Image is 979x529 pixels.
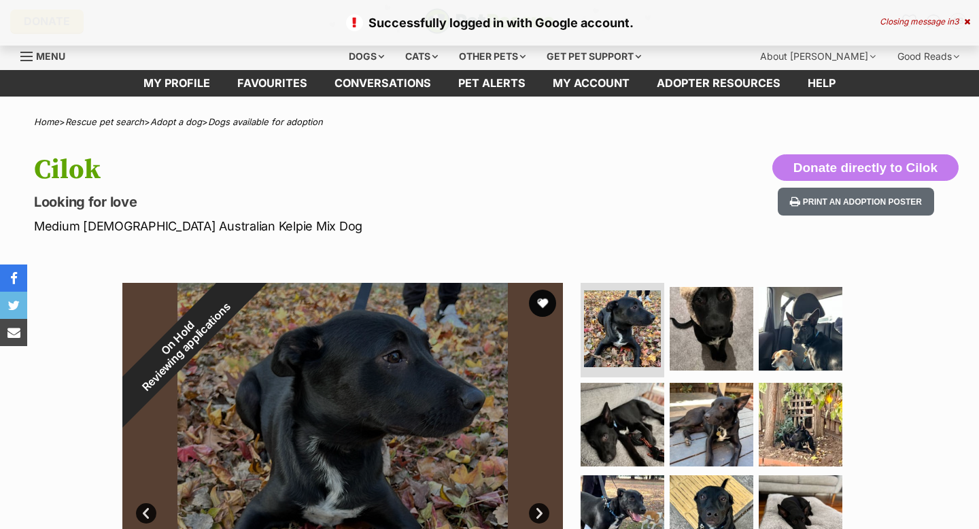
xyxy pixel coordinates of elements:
[529,290,556,317] button: favourite
[954,16,959,27] span: 3
[778,188,934,216] button: Print an adoption poster
[136,503,156,524] a: Prev
[20,43,75,67] a: Menu
[65,116,144,127] a: Rescue pet search
[36,50,65,62] span: Menu
[396,43,447,70] div: Cats
[14,14,965,32] p: Successfully logged in with Google account.
[224,70,321,97] a: Favourites
[794,70,849,97] a: Help
[150,116,202,127] a: Adopt a dog
[529,503,549,524] a: Next
[140,300,233,393] span: Reviewing applications
[321,70,445,97] a: conversations
[751,43,885,70] div: About [PERSON_NAME]
[34,217,597,235] p: Medium [DEMOGRAPHIC_DATA] Australian Kelpie Mix Dog
[670,287,753,371] img: Photo of Cilok
[34,192,597,211] p: Looking for love
[643,70,794,97] a: Adopter resources
[759,383,842,466] img: Photo of Cilok
[34,116,59,127] a: Home
[449,43,535,70] div: Other pets
[130,70,224,97] a: My profile
[772,154,959,182] button: Donate directly to Cilok
[581,383,664,466] img: Photo of Cilok
[880,17,970,27] div: Closing message in
[208,116,323,127] a: Dogs available for adoption
[34,154,597,186] h1: Cilok
[670,383,753,466] img: Photo of Cilok
[445,70,539,97] a: Pet alerts
[539,70,643,97] a: My account
[888,43,969,70] div: Good Reads
[537,43,651,70] div: Get pet support
[85,245,279,439] div: On Hold
[584,290,661,367] img: Photo of Cilok
[759,287,842,371] img: Photo of Cilok
[339,43,394,70] div: Dogs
